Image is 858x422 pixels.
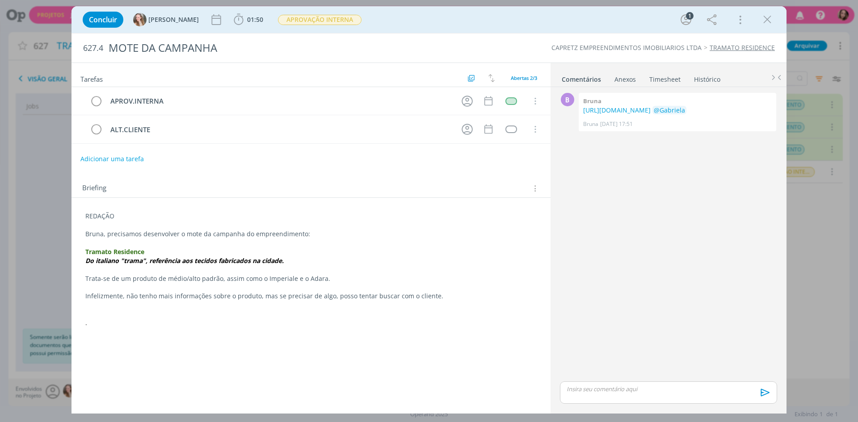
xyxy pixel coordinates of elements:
span: [DATE] 17:51 [600,120,633,128]
span: Tarefas [80,73,103,84]
b: Bruna [583,97,601,105]
img: arrow-down-up.svg [488,74,495,82]
button: Adicionar uma tarefa [80,151,144,167]
a: CAPRETZ EMPREENDIMENTOS IMOBILIARIOS LTDA [551,43,702,52]
a: TRAMATO RESIDENCE [710,43,775,52]
a: Timesheet [649,71,681,84]
button: 01:50 [231,13,265,27]
span: [PERSON_NAME] [148,17,199,23]
div: MOTE DA CAMPANHA [105,37,483,59]
button: APROVAÇÃO INTERNA [278,14,362,25]
strong: Tramato Residence [85,247,144,256]
span: Briefing [82,183,106,194]
span: 01:50 [247,15,263,24]
button: 1 [679,13,693,27]
span: APROVAÇÃO INTERNA [278,15,362,25]
div: APROV.INTERNA [106,96,453,107]
div: ALT.CLIENTE [106,124,453,135]
span: . [85,318,87,327]
p: REDAÇÃO [85,212,537,221]
span: 627.4 [83,43,103,53]
p: Bruna [583,120,598,128]
div: dialog [71,6,786,414]
a: [URL][DOMAIN_NAME] [583,106,651,114]
a: Comentários [561,71,601,84]
a: Histórico [694,71,721,84]
p: Bruna, precisamos desenvolver o mote da campanha do empreendimento: [85,230,537,238]
div: 1 [686,12,694,20]
button: G[PERSON_NAME] [133,13,199,26]
button: Concluir [83,12,123,28]
span: Abertas 2/3 [511,75,537,81]
p: Trata-se de um produto de médio/alto padrão, assim como o Imperiale e o Adara. [85,274,537,283]
div: B [561,93,574,106]
p: Infelizmente, não tenho mais informações sobre o produto, mas se precisar de algo, posso tentar b... [85,292,537,301]
span: Concluir [89,16,117,23]
img: G [133,13,147,26]
em: Do italiano "trama", referência aos tecidos fabricados na cidade. [85,256,284,265]
span: @Gabriela [654,106,685,114]
div: Anexos [614,75,636,84]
